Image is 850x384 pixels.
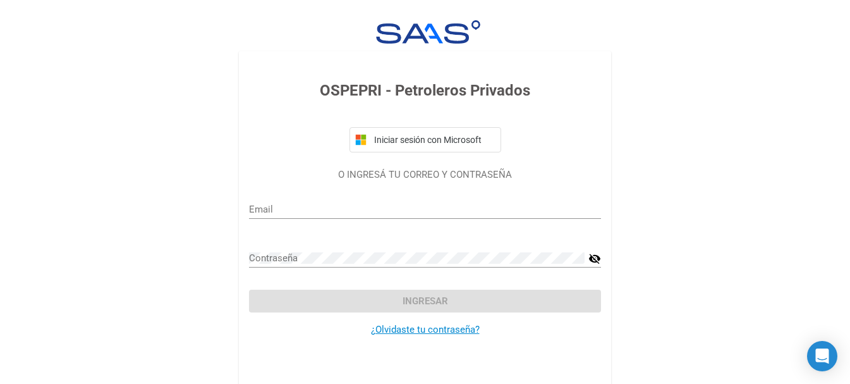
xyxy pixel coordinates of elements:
h3: OSPEPRI - Petroleros Privados [249,79,601,102]
p: O INGRESÁ TU CORREO Y CONTRASEÑA [249,168,601,182]
button: Ingresar [249,290,601,313]
mat-icon: visibility_off [588,251,601,266]
a: ¿Olvidaste tu contraseña? [371,324,480,335]
span: Iniciar sesión con Microsoft [372,135,495,145]
button: Iniciar sesión con Microsoft [349,127,501,152]
span: Ingresar [403,295,448,307]
div: Open Intercom Messenger [807,341,837,371]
